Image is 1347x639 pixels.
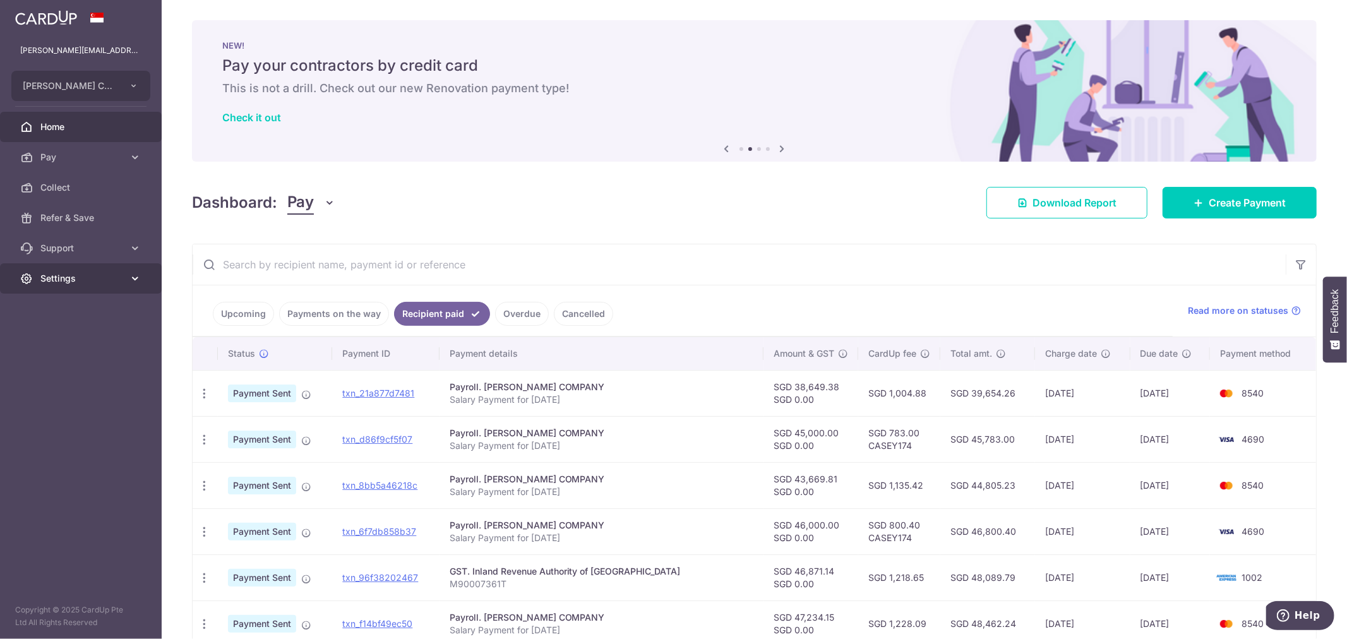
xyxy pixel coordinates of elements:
td: [DATE] [1035,370,1130,416]
td: [DATE] [1130,508,1210,554]
span: Charge date [1045,347,1097,360]
td: [DATE] [1130,416,1210,462]
td: SGD 783.00 CASEY174 [858,416,940,462]
span: 8540 [1242,480,1264,491]
button: Feedback - Show survey [1323,277,1347,362]
span: Pay [40,151,124,164]
span: Due date [1140,347,1178,360]
img: Bank Card [1214,432,1239,447]
span: Support [40,242,124,254]
a: txn_d86f9cf5f07 [342,434,412,445]
td: [DATE] [1035,554,1130,600]
td: SGD 48,089.79 [940,554,1035,600]
td: [DATE] [1035,416,1130,462]
button: [PERSON_NAME] COMPANY [11,71,150,101]
span: Payment Sent [228,477,296,494]
div: Payroll. [PERSON_NAME] COMPANY [450,381,753,393]
a: Create Payment [1163,187,1317,218]
p: Salary Payment for [DATE] [450,439,753,452]
td: SGD 1,135.42 [858,462,940,508]
div: GST. Inland Revenue Authority of [GEOGRAPHIC_DATA] [450,565,753,578]
iframe: Opens a widget where you can find more information [1266,601,1334,633]
span: Status [228,347,255,360]
td: [DATE] [1035,508,1130,554]
td: SGD 45,783.00 [940,416,1035,462]
td: SGD 46,000.00 SGD 0.00 [763,508,858,554]
p: NEW! [222,40,1286,51]
td: SGD 46,871.14 SGD 0.00 [763,554,858,600]
div: Payroll. [PERSON_NAME] COMPANY [450,611,753,624]
span: Feedback [1329,289,1341,333]
span: Settings [40,272,124,285]
span: Pay [287,191,314,215]
p: M90007361T [450,578,753,590]
span: Payment Sent [228,431,296,448]
p: Salary Payment for [DATE] [450,486,753,498]
a: txn_8bb5a46218c [342,480,417,491]
a: txn_21a877d7481 [342,388,414,398]
a: Cancelled [554,302,613,326]
img: Bank Card [1214,478,1239,493]
span: Payment Sent [228,569,296,587]
span: Total amt. [950,347,992,360]
span: 1002 [1242,572,1262,583]
td: SGD 46,800.40 [940,508,1035,554]
h5: Pay your contractors by credit card [222,56,1286,76]
span: Home [40,121,124,133]
td: SGD 43,669.81 SGD 0.00 [763,462,858,508]
button: Pay [287,191,336,215]
a: Check it out [222,111,281,124]
span: CardUp fee [868,347,916,360]
span: 8540 [1242,618,1264,629]
td: SGD 39,654.26 [940,370,1035,416]
td: SGD 44,805.23 [940,462,1035,508]
span: Collect [40,181,124,194]
img: Bank Card [1214,524,1239,539]
p: [PERSON_NAME][EMAIL_ADDRESS][DOMAIN_NAME] [20,44,141,57]
td: [DATE] [1130,462,1210,508]
a: Overdue [495,302,549,326]
img: Bank Card [1214,570,1239,585]
a: txn_96f38202467 [342,572,418,583]
span: Create Payment [1209,195,1286,210]
input: Search by recipient name, payment id or reference [193,244,1286,285]
img: Bank Card [1214,386,1239,401]
img: CardUp [15,10,77,25]
span: 4690 [1242,526,1264,537]
td: [DATE] [1130,554,1210,600]
td: [DATE] [1035,462,1130,508]
span: [PERSON_NAME] COMPANY [23,80,116,92]
p: Salary Payment for [DATE] [450,532,753,544]
span: Download Report [1033,195,1117,210]
div: Payroll. [PERSON_NAME] COMPANY [450,519,753,532]
h4: Dashboard: [192,191,277,214]
a: txn_6f7db858b37 [342,526,416,537]
a: Recipient paid [394,302,490,326]
div: Payroll. [PERSON_NAME] COMPANY [450,473,753,486]
th: Payment method [1210,337,1316,370]
td: SGD 38,649.38 SGD 0.00 [763,370,858,416]
span: Refer & Save [40,212,124,224]
a: Payments on the way [279,302,389,326]
td: SGD 1,004.88 [858,370,940,416]
td: SGD 1,218.65 [858,554,940,600]
td: [DATE] [1130,370,1210,416]
th: Payment ID [332,337,439,370]
th: Payment details [440,337,763,370]
td: SGD 800.40 CASEY174 [858,508,940,554]
span: Payment Sent [228,615,296,633]
span: 4690 [1242,434,1264,445]
img: Renovation banner [192,20,1317,162]
div: Payroll. [PERSON_NAME] COMPANY [450,427,753,439]
span: Payment Sent [228,385,296,402]
h6: This is not a drill. Check out our new Renovation payment type! [222,81,1286,96]
p: Salary Payment for [DATE] [450,393,753,406]
span: Amount & GST [774,347,834,360]
a: Upcoming [213,302,274,326]
a: Read more on statuses [1188,304,1301,317]
p: Salary Payment for [DATE] [450,624,753,636]
a: txn_f14bf49ec50 [342,618,412,629]
td: SGD 45,000.00 SGD 0.00 [763,416,858,462]
span: 8540 [1242,388,1264,398]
